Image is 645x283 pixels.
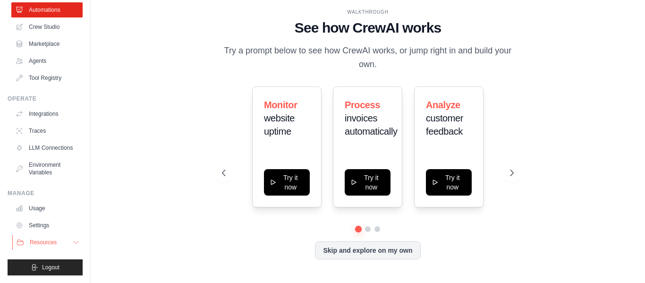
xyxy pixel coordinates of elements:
[11,123,83,138] a: Traces
[345,113,398,137] span: invoices automatically
[345,169,390,196] button: Try it now
[8,95,83,103] div: Operate
[30,239,57,246] span: Resources
[222,44,514,72] p: Try a prompt below to see how CrewAI works, or jump right in and build your own.
[11,70,83,86] a: Tool Registry
[12,235,84,250] button: Resources
[11,19,83,34] a: Crew Studio
[8,259,83,275] button: Logout
[11,53,83,69] a: Agents
[11,2,83,17] a: Automations
[11,106,83,121] a: Integrations
[11,218,83,233] a: Settings
[222,19,514,36] h1: See how CrewAI works
[426,100,460,110] span: Analyze
[42,264,59,271] span: Logout
[11,157,83,180] a: Environment Variables
[345,100,380,110] span: Process
[264,100,297,110] span: Monitor
[11,201,83,216] a: Usage
[426,113,463,137] span: customer feedback
[315,241,420,259] button: Skip and explore on my own
[11,140,83,155] a: LLM Connections
[8,189,83,197] div: Manage
[11,36,83,51] a: Marketplace
[264,169,310,196] button: Try it now
[264,113,295,137] span: website uptime
[222,9,514,16] div: WALKTHROUGH
[426,169,472,196] button: Try it now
